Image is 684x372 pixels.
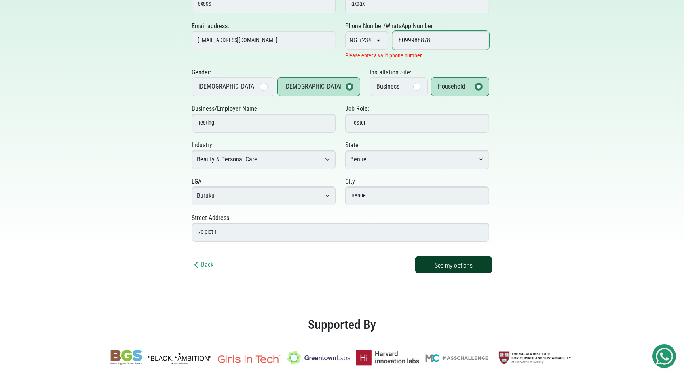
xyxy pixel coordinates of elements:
[415,256,492,273] button: See my options
[192,223,489,242] input: 7b, Plot 5
[345,21,433,31] label: Phone Number/WhatsApp Number
[192,21,229,31] label: Email address:
[345,186,489,205] input: Lekki
[345,140,359,150] label: State
[192,31,336,50] input: john@example.com
[192,114,336,133] input: Enter your business name or employer name
[192,177,201,186] label: LGA
[438,82,465,91] div: Household
[345,177,355,186] label: City
[110,349,142,366] img: BGS brand logo
[376,82,399,91] div: Business
[192,104,259,114] label: Business/Employer Name:
[192,213,231,223] label: Street Address:
[192,68,211,77] label: Gender:
[12,314,672,332] h2: Supported By
[345,51,489,60] small: Please enter a valid phone number.
[192,261,213,268] a: Back
[425,354,488,363] img: Masschallenge brand logo
[370,68,412,77] label: Installation Site:
[392,31,489,50] input: Enter phone number
[192,140,212,150] label: Industry
[345,104,369,114] label: Job Role:
[198,82,256,91] div: [DEMOGRAPHIC_DATA]
[656,348,673,365] img: Get Started On Earthbond Via Whatsapp
[345,114,489,133] input: Enter your job role
[284,82,342,91] div: [DEMOGRAPHIC_DATA]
